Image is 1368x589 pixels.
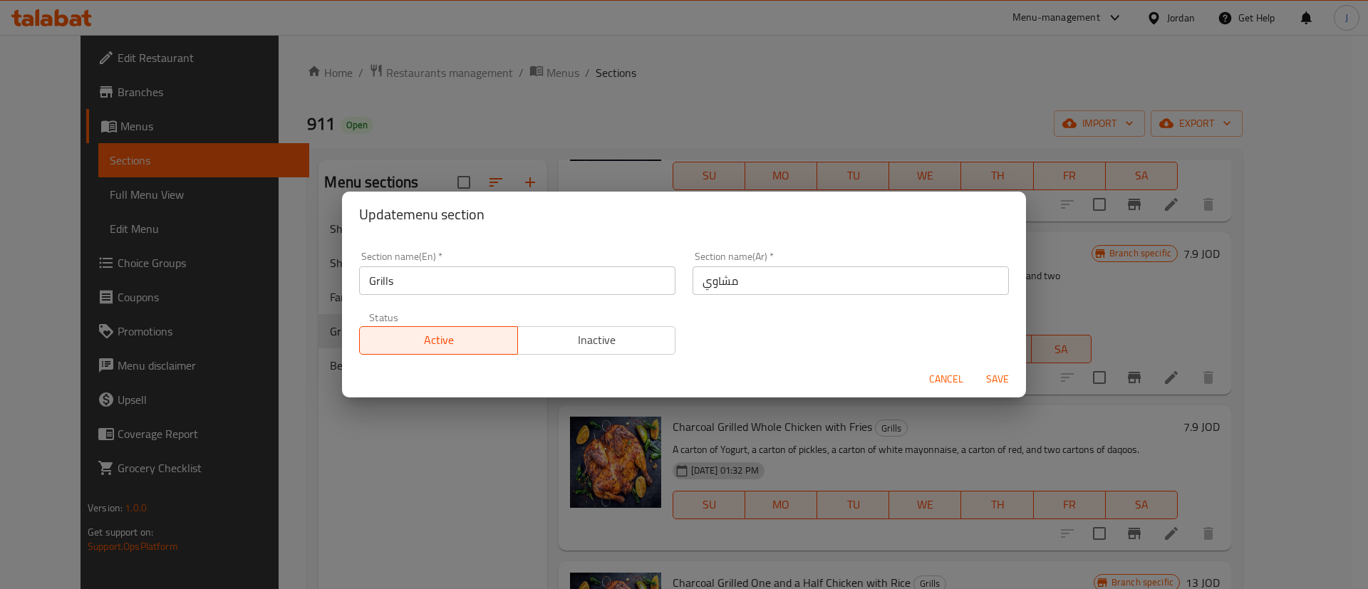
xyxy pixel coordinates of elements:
[975,366,1020,392] button: Save
[366,330,512,350] span: Active
[359,266,675,295] input: Please enter section name(en)
[693,266,1009,295] input: Please enter section name(ar)
[517,326,676,355] button: Inactive
[980,370,1015,388] span: Save
[359,326,518,355] button: Active
[359,203,1009,226] h2: Update menu section
[923,366,969,392] button: Cancel
[524,330,670,350] span: Inactive
[929,370,963,388] span: Cancel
